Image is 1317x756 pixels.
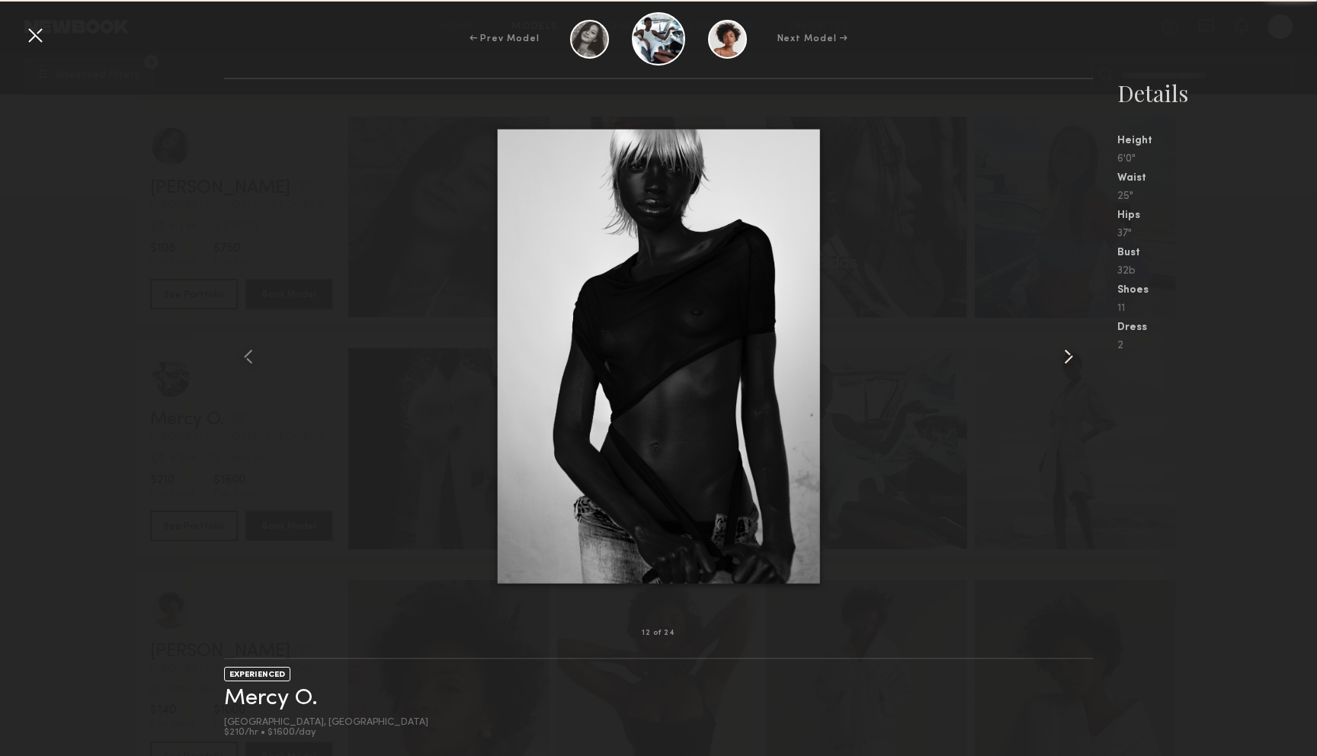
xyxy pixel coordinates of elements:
div: EXPERIENCED [224,667,290,681]
div: 11 [1117,303,1317,314]
div: Bust [1117,248,1317,258]
div: Shoes [1117,285,1317,296]
div: $210/hr • $1600/day [224,728,428,738]
div: Dress [1117,322,1317,333]
div: 32b [1117,266,1317,277]
div: 12 of 24 [642,629,675,637]
div: Details [1117,78,1317,108]
div: [GEOGRAPHIC_DATA], [GEOGRAPHIC_DATA] [224,718,428,728]
div: ← Prev Model [469,32,540,46]
div: 25" [1117,191,1317,202]
div: Hips [1117,210,1317,221]
div: 6'0" [1117,154,1317,165]
a: Mercy O. [224,687,318,710]
div: Next Model → [777,32,848,46]
div: Height [1117,136,1317,146]
div: 2 [1117,341,1317,351]
div: Waist [1117,173,1317,184]
div: 37" [1117,229,1317,239]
